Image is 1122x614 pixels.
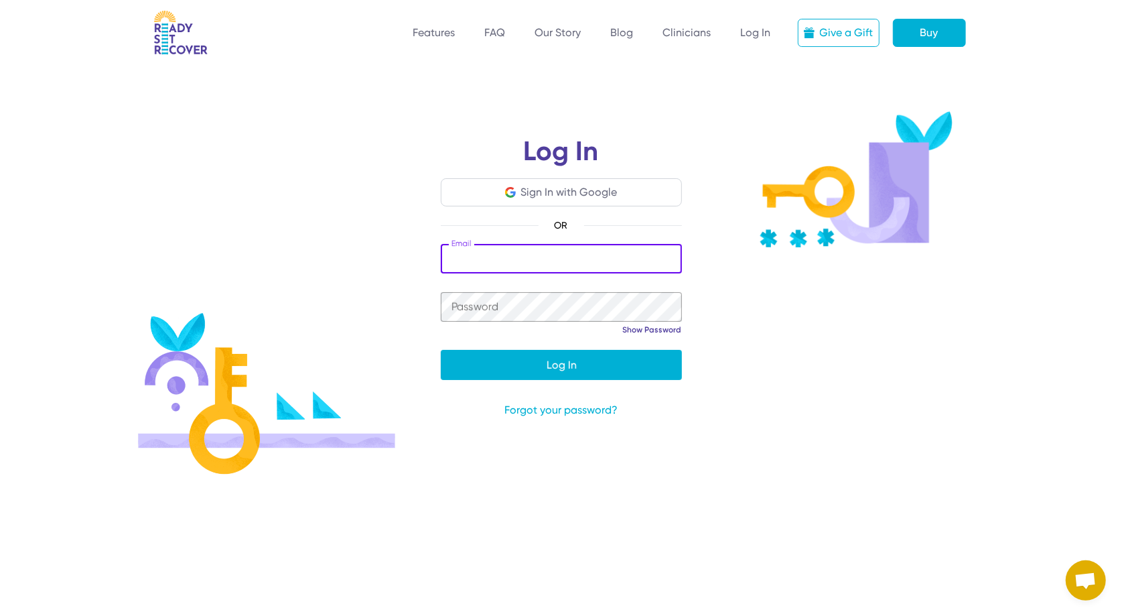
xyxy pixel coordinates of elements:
div: Sign In with Google [521,184,618,200]
button: Log In [441,350,682,380]
a: Give a Gift [798,19,880,47]
div: Give a Gift [820,25,873,41]
img: RSR [154,11,208,55]
img: Login illustration 1 [138,313,395,475]
a: Buy [893,19,966,47]
a: Show Password [623,324,682,335]
div: Buy [920,25,938,41]
a: Features [413,26,455,39]
a: Our Story [535,26,581,39]
a: Forgot your password? [441,402,682,418]
h1: Log In [441,138,682,178]
a: Open chat [1066,560,1106,601]
button: Sign In with Google [505,184,618,200]
img: Key [760,111,953,247]
span: OR [539,217,584,233]
a: FAQ [485,26,506,39]
a: Clinicians [663,26,711,39]
a: Log In [741,26,771,39]
a: Blog [611,26,634,39]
